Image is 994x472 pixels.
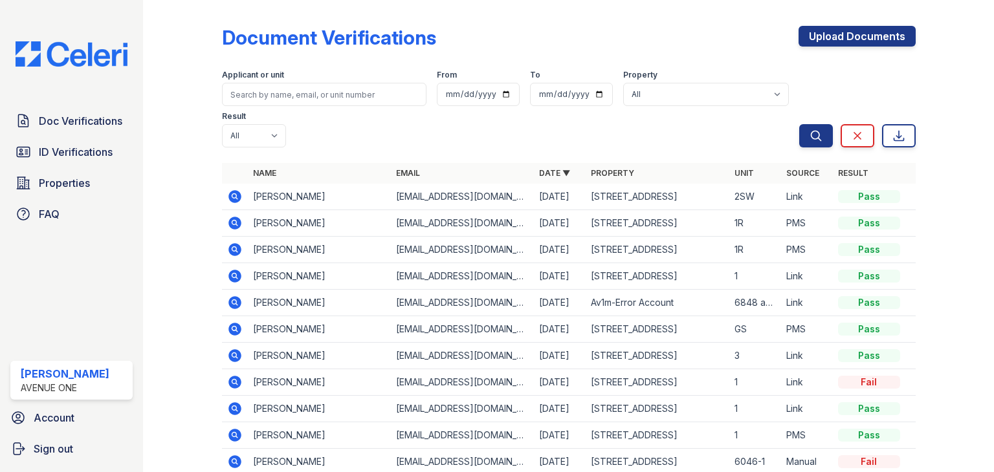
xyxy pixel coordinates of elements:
[248,184,391,210] td: [PERSON_NAME]
[39,113,122,129] span: Doc Verifications
[253,168,276,178] a: Name
[781,369,833,396] td: Link
[838,349,900,362] div: Pass
[437,70,457,80] label: From
[530,70,540,80] label: To
[838,376,900,389] div: Fail
[248,237,391,263] td: [PERSON_NAME]
[586,237,729,263] td: [STREET_ADDRESS]
[838,190,900,203] div: Pass
[586,290,729,316] td: Av1m-Error Account
[838,455,900,468] div: Fail
[781,184,833,210] td: Link
[729,184,781,210] td: 2SW
[838,270,900,283] div: Pass
[586,263,729,290] td: [STREET_ADDRESS]
[781,396,833,422] td: Link
[534,316,586,343] td: [DATE]
[586,369,729,396] td: [STREET_ADDRESS]
[391,396,534,422] td: [EMAIL_ADDRESS][DOMAIN_NAME]
[729,396,781,422] td: 1
[586,396,729,422] td: [STREET_ADDRESS]
[248,369,391,396] td: [PERSON_NAME]
[21,366,109,381] div: [PERSON_NAME]
[5,436,138,462] a: Sign out
[534,422,586,449] td: [DATE]
[786,168,819,178] a: Source
[391,369,534,396] td: [EMAIL_ADDRESS][DOMAIN_NAME]
[586,422,729,449] td: [STREET_ADDRESS]
[391,343,534,369] td: [EMAIL_ADDRESS][DOMAIN_NAME]
[34,441,73,456] span: Sign out
[34,410,74,425] span: Account
[534,263,586,290] td: [DATE]
[248,316,391,343] td: [PERSON_NAME]
[534,184,586,210] td: [DATE]
[5,41,138,67] img: CE_Logo_Blue-a8612792a0a2168367f1c8372b55b34899dd931a85d93a1a3d3e32e68fde9ad4.png
[838,217,900,230] div: Pass
[729,369,781,396] td: 1
[10,170,133,196] a: Properties
[586,184,729,210] td: [STREET_ADDRESS]
[781,316,833,343] td: PMS
[799,26,916,47] a: Upload Documents
[248,396,391,422] td: [PERSON_NAME]
[534,210,586,237] td: [DATE]
[534,396,586,422] td: [DATE]
[222,111,246,122] label: Result
[838,429,900,442] div: Pass
[396,168,420,178] a: Email
[729,290,781,316] td: 6848 apt 4
[39,144,113,160] span: ID Verifications
[248,210,391,237] td: [PERSON_NAME]
[10,108,133,134] a: Doc Verifications
[781,263,833,290] td: Link
[222,83,426,106] input: Search by name, email, or unit number
[222,26,436,49] div: Document Verifications
[729,422,781,449] td: 1
[781,210,833,237] td: PMS
[391,316,534,343] td: [EMAIL_ADDRESS][DOMAIN_NAME]
[734,168,754,178] a: Unit
[838,402,900,415] div: Pass
[391,210,534,237] td: [EMAIL_ADDRESS][DOMAIN_NAME]
[729,210,781,237] td: 1R
[391,184,534,210] td: [EMAIL_ADDRESS][DOMAIN_NAME]
[838,168,868,178] a: Result
[39,206,60,222] span: FAQ
[729,343,781,369] td: 3
[838,243,900,256] div: Pass
[781,343,833,369] td: Link
[534,343,586,369] td: [DATE]
[21,381,109,394] div: Avenue One
[391,290,534,316] td: [EMAIL_ADDRESS][DOMAIN_NAME]
[248,290,391,316] td: [PERSON_NAME]
[729,237,781,263] td: 1R
[10,201,133,227] a: FAQ
[39,175,90,191] span: Properties
[534,237,586,263] td: [DATE]
[729,316,781,343] td: GS
[586,316,729,343] td: [STREET_ADDRESS]
[5,405,138,431] a: Account
[248,263,391,290] td: [PERSON_NAME]
[391,237,534,263] td: [EMAIL_ADDRESS][DOMAIN_NAME]
[781,290,833,316] td: Link
[838,296,900,309] div: Pass
[10,139,133,165] a: ID Verifications
[586,210,729,237] td: [STREET_ADDRESS]
[222,70,284,80] label: Applicant or unit
[838,323,900,336] div: Pass
[248,343,391,369] td: [PERSON_NAME]
[391,263,534,290] td: [EMAIL_ADDRESS][DOMAIN_NAME]
[391,422,534,449] td: [EMAIL_ADDRESS][DOMAIN_NAME]
[781,237,833,263] td: PMS
[248,422,391,449] td: [PERSON_NAME]
[729,263,781,290] td: 1
[591,168,634,178] a: Property
[539,168,570,178] a: Date ▼
[623,70,657,80] label: Property
[781,422,833,449] td: PMS
[534,369,586,396] td: [DATE]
